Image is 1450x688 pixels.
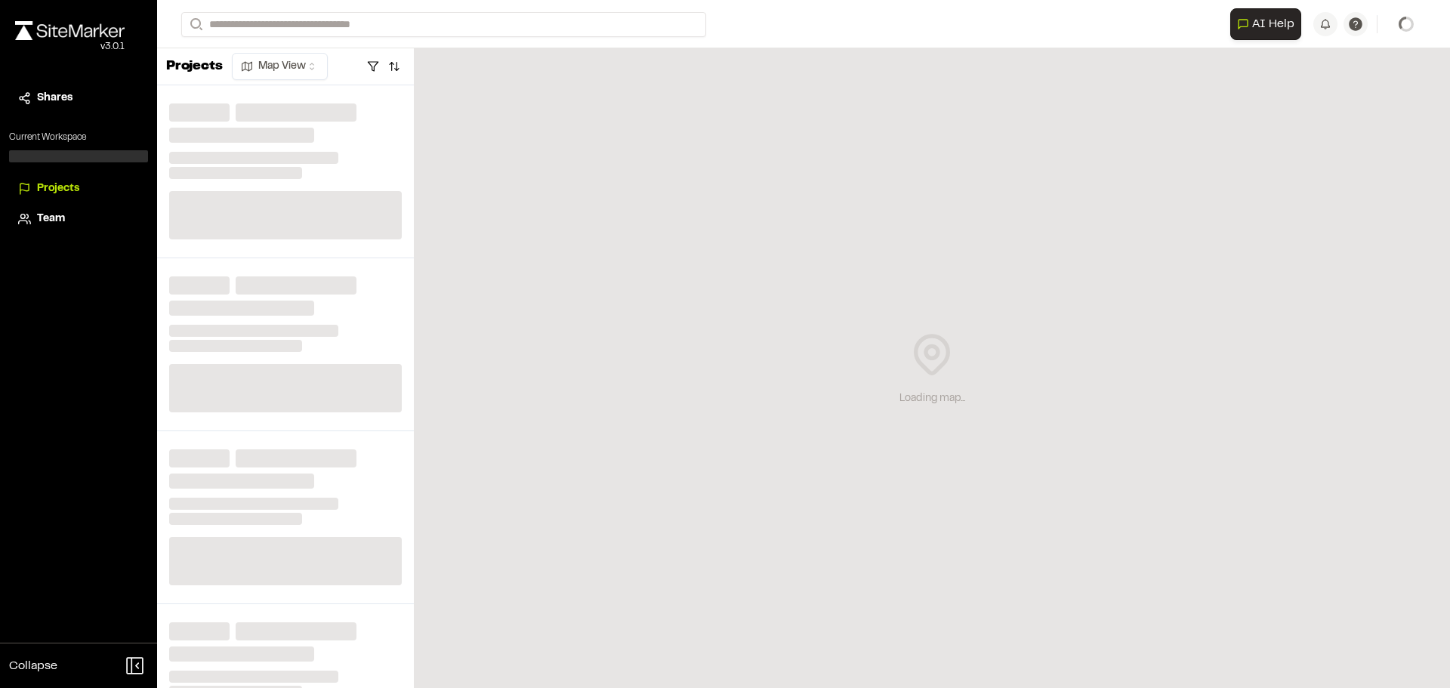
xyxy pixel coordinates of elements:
[18,211,139,227] a: Team
[15,21,125,40] img: rebrand.png
[899,390,965,407] div: Loading map...
[1230,8,1301,40] button: Open AI Assistant
[18,90,139,106] a: Shares
[37,180,79,197] span: Projects
[1230,8,1307,40] div: Open AI Assistant
[1252,15,1294,33] span: AI Help
[181,12,208,37] button: Search
[9,657,57,675] span: Collapse
[15,40,125,54] div: Oh geez...please don't...
[37,211,65,227] span: Team
[18,180,139,197] a: Projects
[9,131,148,144] p: Current Workspace
[166,57,223,77] p: Projects
[37,90,72,106] span: Shares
